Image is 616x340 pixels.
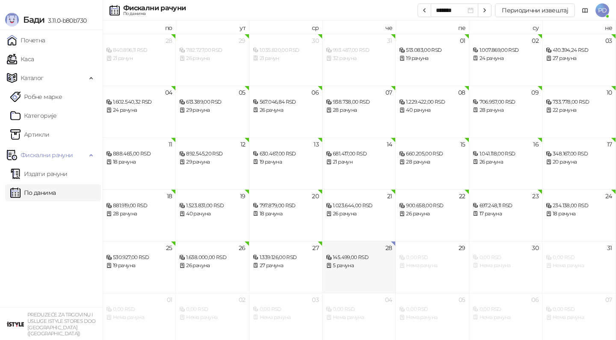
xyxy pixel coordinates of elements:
[469,34,542,86] td: 2025-08-02
[249,86,323,137] td: 2025-08-06
[176,21,249,34] th: ут
[396,34,469,86] td: 2025-08-01
[106,158,172,166] div: 18 рачуна
[179,150,245,158] div: 892.545,20 RSD
[166,38,172,44] div: 28
[460,141,465,147] div: 15
[605,38,612,44] div: 03
[385,89,392,95] div: 07
[253,313,319,322] div: Нема рачуна
[607,245,612,251] div: 31
[546,305,612,313] div: 0,00 RSD
[179,202,245,210] div: 1.523.831,00 RSD
[167,297,172,303] div: 01
[396,137,469,189] td: 2025-08-15
[103,137,176,189] td: 2025-08-11
[249,189,323,241] td: 2025-08-20
[532,38,539,44] div: 02
[459,193,465,199] div: 22
[546,106,612,114] div: 22 рачуна
[546,98,612,106] div: 733.778,00 RSD
[546,150,612,158] div: 348.167,00 RSD
[473,98,539,106] div: 706.957,00 RSD
[249,21,323,34] th: ср
[326,305,392,313] div: 0,00 RSD
[7,51,34,68] a: Каса
[10,165,68,182] a: Издати рачуни
[532,193,539,199] div: 23
[253,150,319,158] div: 630.467,00 RSD
[7,32,45,49] a: Почетна
[253,210,319,218] div: 18 рачуна
[21,69,44,86] span: Каталог
[253,202,319,210] div: 797.879,00 RSD
[469,241,542,293] td: 2025-08-30
[239,245,246,251] div: 26
[179,106,245,114] div: 29 рачуна
[607,141,612,147] div: 17
[179,313,245,322] div: Нема рачуна
[387,193,392,199] div: 21
[323,241,396,293] td: 2025-08-28
[326,262,392,270] div: 5 рачуна
[253,254,319,262] div: 1.339.126,00 RSD
[326,202,392,210] div: 1.023.644,00 RSD
[103,241,176,293] td: 2025-08-25
[531,297,539,303] div: 06
[385,245,392,251] div: 28
[240,193,246,199] div: 19
[7,316,24,333] img: 64x64-companyLogo-77b92cf4-9946-4f36-9751-bf7bb5fd2c7d.png
[253,46,319,54] div: 1.035.820,00 RSD
[10,88,62,105] a: Робне марке
[385,297,392,303] div: 04
[326,150,392,158] div: 681.417,00 RSD
[473,262,539,270] div: Нема рачуна
[396,21,469,34] th: пе
[595,3,609,17] span: PD
[312,38,319,44] div: 30
[179,98,245,106] div: 613.389,00 RSD
[546,210,612,218] div: 18 рачуна
[542,241,616,293] td: 2025-08-31
[106,106,172,114] div: 24 рачуна
[323,189,396,241] td: 2025-08-21
[312,297,319,303] div: 03
[326,98,392,106] div: 938.738,00 RSD
[179,54,245,63] div: 26 рачуна
[542,21,616,34] th: не
[473,54,539,63] div: 24 рачуна
[253,158,319,166] div: 19 рачуна
[605,193,612,199] div: 24
[176,189,249,241] td: 2025-08-19
[396,86,469,137] td: 2025-08-08
[473,106,539,114] div: 28 рачуна
[323,21,396,34] th: че
[311,89,319,95] div: 06
[458,89,465,95] div: 08
[387,141,392,147] div: 14
[326,54,392,63] div: 32 рачуна
[399,254,465,262] div: 0,00 RSD
[605,297,612,303] div: 07
[179,254,245,262] div: 1.638.000,00 RSD
[326,158,392,166] div: 21 рачун
[546,262,612,270] div: Нема рачуна
[578,3,592,17] a: Документација
[459,245,465,251] div: 29
[106,98,172,106] div: 1.602.540,32 RSD
[546,54,612,63] div: 27 рачуна
[179,262,245,270] div: 26 рачуна
[473,202,539,210] div: 697.248,11 RSD
[169,141,172,147] div: 11
[469,86,542,137] td: 2025-08-09
[399,210,465,218] div: 26 рачуна
[533,141,539,147] div: 16
[546,254,612,262] div: 0,00 RSD
[469,137,542,189] td: 2025-08-16
[546,313,612,322] div: Нема рачуна
[473,254,539,262] div: 0,00 RSD
[166,245,172,251] div: 25
[179,210,245,218] div: 40 рачуна
[312,193,319,199] div: 20
[167,193,172,199] div: 18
